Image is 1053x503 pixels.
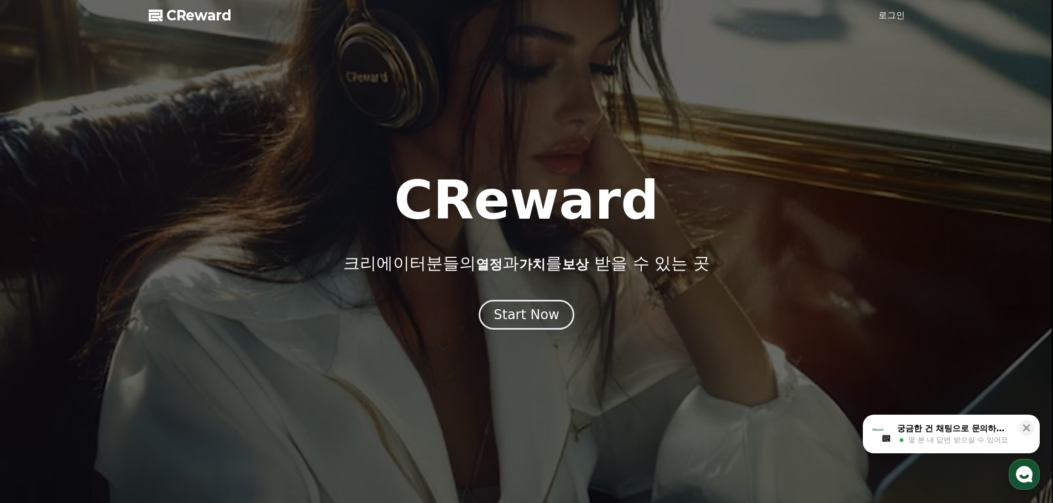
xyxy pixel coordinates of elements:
[476,257,502,272] span: 열정
[166,7,232,24] span: CReward
[479,311,574,321] a: Start Now
[494,306,559,324] div: Start Now
[562,257,589,272] span: 보상
[149,7,232,24] a: CReward
[878,9,905,22] a: 로그인
[343,253,709,273] p: 크리에이터분들의 과 를 받을 수 있는 곳
[519,257,546,272] span: 가치
[479,300,574,330] button: Start Now
[394,174,659,227] h1: CReward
